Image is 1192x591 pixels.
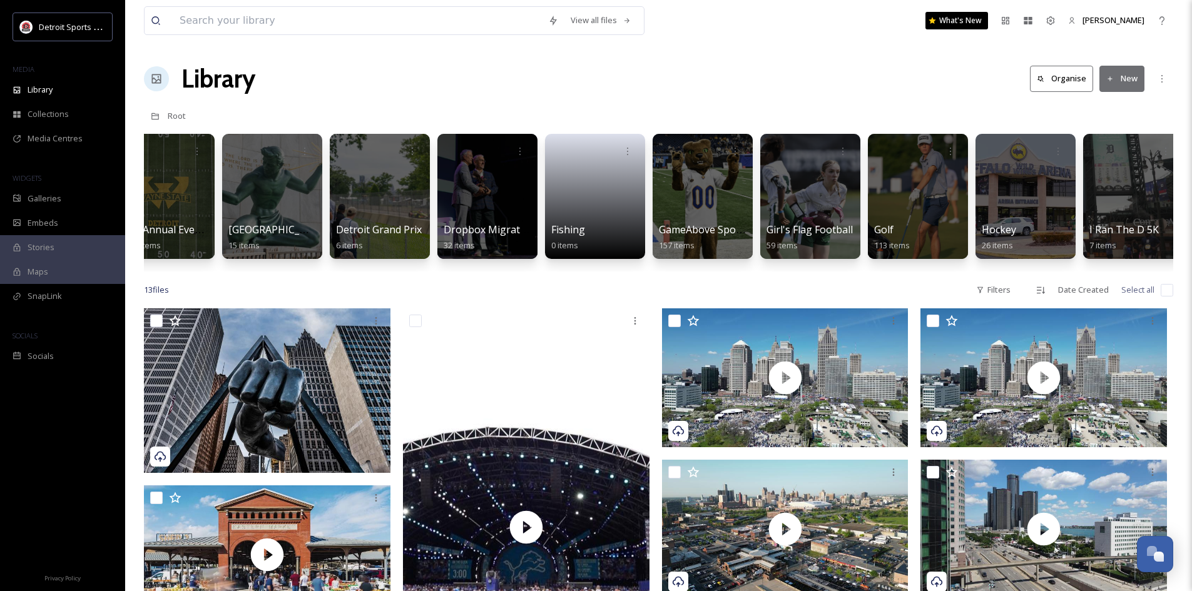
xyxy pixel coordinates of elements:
span: Media Centres [28,133,83,144]
button: New [1099,66,1144,91]
span: Root [168,110,186,121]
a: Detroit Grand Prix6 items [336,224,422,251]
span: Fishing [551,223,585,236]
span: Galleries [28,193,61,205]
button: Open Chat [1137,536,1173,572]
span: [GEOGRAPHIC_DATA] [228,223,329,236]
span: 6 items [336,240,363,251]
img: thumbnail [920,308,1167,447]
img: thumbnail [662,308,909,447]
a: Organise [1030,66,1099,91]
a: Girl's Flag Football59 items [767,224,853,251]
a: DSC Annual Events1133 items [121,224,210,251]
div: Date Created [1052,278,1115,302]
span: 7 items [1089,240,1116,251]
a: Hockey26 items [982,224,1016,251]
span: I Ran The D 5K [1089,223,1159,236]
span: 13 file s [144,284,169,296]
a: Fishing0 items [551,224,585,251]
span: Golf [874,223,894,236]
span: MEDIA [13,64,34,74]
span: 32 items [444,240,475,251]
a: Golf113 items [874,224,910,251]
span: Maps [28,266,48,278]
a: Privacy Policy [44,570,81,585]
span: SOCIALS [13,331,38,340]
span: 157 items [659,240,695,251]
div: Filters [970,278,1017,302]
span: Hockey [982,223,1016,236]
span: Library [28,84,53,96]
a: What's New [925,12,988,29]
a: GameAbove Sports Bowl157 items [659,224,775,251]
span: Privacy Policy [44,574,81,582]
span: 15 items [228,240,260,251]
span: Dropbox Migration [444,223,535,236]
a: Root [168,108,186,123]
span: Select all [1121,284,1154,296]
a: Dropbox Migration32 items [444,224,535,251]
span: Stories [28,241,54,253]
a: View all files [564,8,638,33]
span: [PERSON_NAME] [1082,14,1144,26]
span: Embeds [28,217,58,229]
span: Girl's Flag Football [767,223,853,236]
span: 26 items [982,240,1013,251]
span: DSC Annual Events [121,223,210,236]
button: Organise [1030,66,1093,91]
a: [GEOGRAPHIC_DATA]15 items [228,224,329,251]
span: Detroit Grand Prix [336,223,422,236]
span: Detroit Sports Commission [39,21,140,33]
span: 113 items [874,240,910,251]
span: 59 items [767,240,798,251]
img: Bureau_DetroitMonuments_7229 (1).jpg [144,308,390,473]
a: [PERSON_NAME] [1062,8,1151,33]
a: Library [181,60,255,98]
span: 0 items [551,240,578,251]
input: Search your library [173,7,542,34]
span: Collections [28,108,69,120]
span: WIDGETS [13,173,41,183]
a: I Ran The D 5K7 items [1089,224,1159,251]
span: SnapLink [28,290,62,302]
img: crop.webp [20,21,33,33]
span: GameAbove Sports Bowl [659,223,775,236]
span: Socials [28,350,54,362]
